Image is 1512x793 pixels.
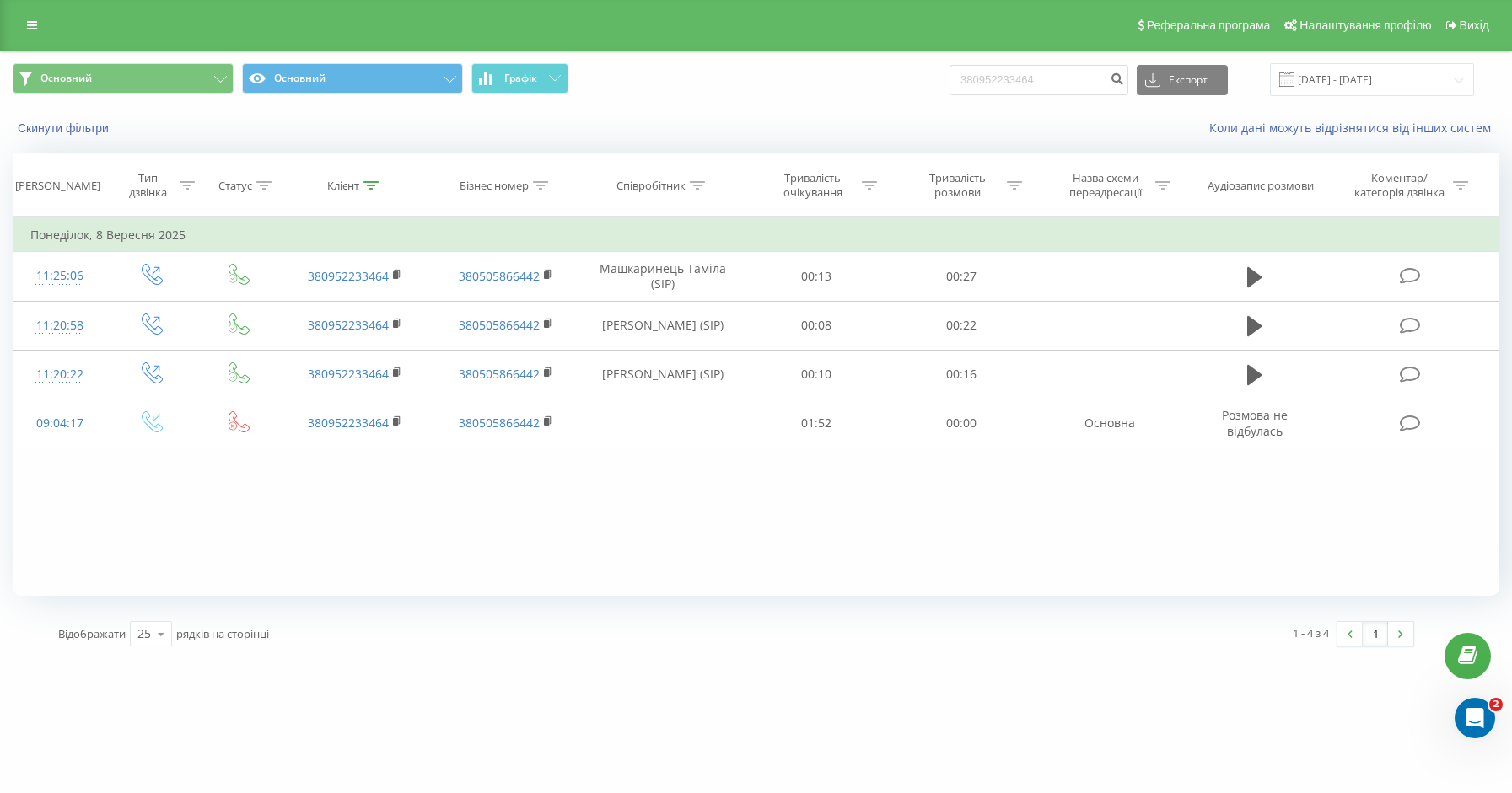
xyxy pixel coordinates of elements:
td: 00:10 [744,350,889,399]
td: Основна [1034,399,1185,447]
span: Основний [40,72,92,85]
span: 2 [1489,698,1503,711]
td: Понеділок, 8 Вересня 2025 [13,218,1499,252]
a: 1 [1363,622,1388,646]
div: Коментар/категорія дзвінка [1350,171,1449,200]
div: 25 [137,625,151,642]
a: 380952233464 [308,268,389,284]
div: [PERSON_NAME] [15,179,100,193]
a: 380505866442 [459,317,540,333]
a: 380952233464 [308,366,389,382]
div: 11:20:22 [30,358,89,391]
a: 380505866442 [459,268,540,284]
a: 380952233464 [308,317,389,333]
div: Тривалість розмови [912,171,1003,200]
td: 00:22 [889,301,1034,350]
span: рядків на сторінці [176,626,269,641]
iframe: Intercom live chat [1455,698,1495,738]
a: 380952233464 [308,415,389,431]
a: 380505866442 [459,415,540,431]
div: 11:25:06 [30,260,89,292]
span: Реферальна програма [1147,19,1271,32]
span: Відображати [58,626,126,641]
td: Машкаринець Таміла (SIP) [582,252,745,301]
span: Розмова не відбулась [1222,407,1288,438]
a: Коли дані можуть відрізнятися вiд інших систем [1209,120,1499,136]
td: 00:13 [744,252,889,301]
div: Назва схеми переадресації [1061,171,1151,200]
button: Основний [242,63,463,94]
div: Бізнес номер [460,179,529,193]
td: [PERSON_NAME] (SIP) [582,301,745,350]
span: Налаштування профілю [1299,19,1431,32]
td: 01:52 [744,399,889,447]
div: Тип дзвінка [121,171,175,200]
div: Статус [218,179,252,193]
span: Графік [504,72,537,84]
td: 00:27 [889,252,1034,301]
td: [PERSON_NAME] (SIP) [582,350,745,399]
div: Тривалість очікування [767,171,858,200]
td: 00:00 [889,399,1034,447]
button: Основний [13,63,234,94]
button: Скинути фільтри [13,121,117,136]
button: Графік [471,63,568,94]
div: 1 - 4 з 4 [1293,624,1329,641]
div: 11:20:58 [30,309,89,342]
button: Експорт [1137,65,1228,95]
div: 09:04:17 [30,407,89,440]
td: 00:08 [744,301,889,350]
td: 00:16 [889,350,1034,399]
div: Аудіозапис розмови [1208,179,1314,193]
div: Клієнт [327,179,359,193]
a: 380505866442 [459,366,540,382]
span: Вихід [1460,19,1489,32]
div: Співробітник [616,179,686,193]
input: Пошук за номером [950,65,1128,95]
